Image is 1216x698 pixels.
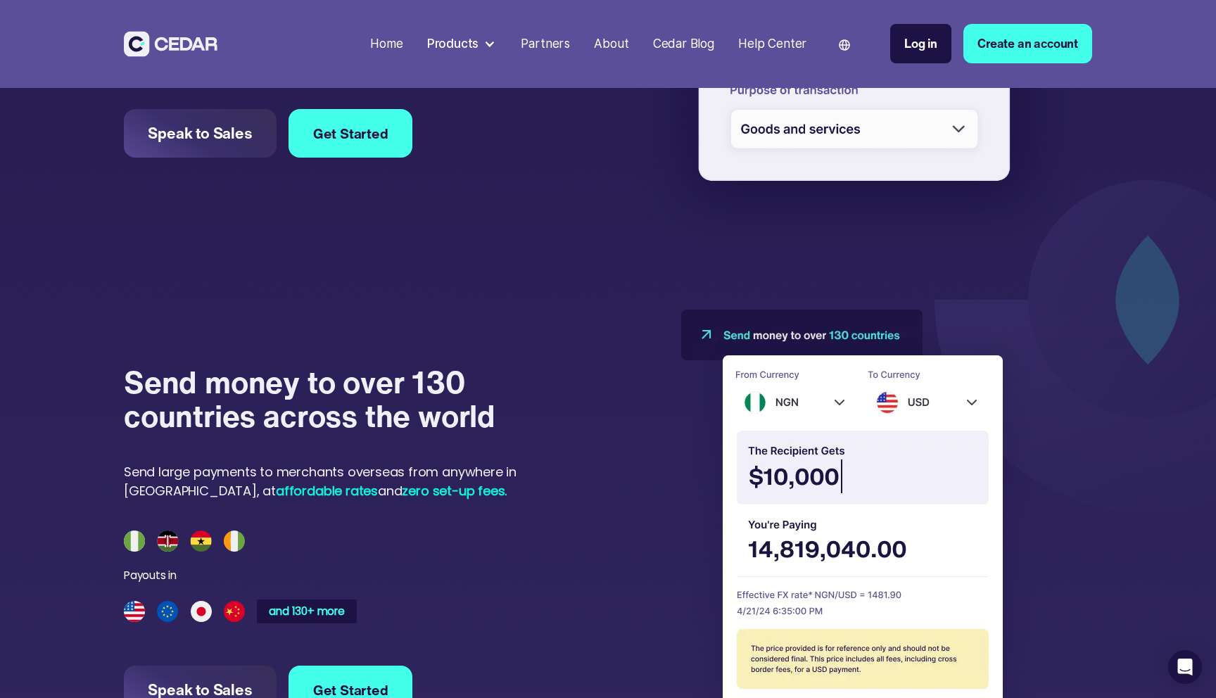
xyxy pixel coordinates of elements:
[647,27,720,60] a: Cedar Blog
[370,34,403,53] div: Home
[890,24,951,63] a: Log in
[124,365,541,432] h4: Send money to over 130 countries across the world
[289,109,412,158] a: Get Started
[588,27,635,60] a: About
[839,39,850,51] img: world icon
[124,568,177,583] div: Payouts in
[515,27,576,60] a: Partners
[402,482,507,500] span: zero set-up fees.
[904,34,937,53] div: Log in
[421,29,502,59] div: Products
[1168,650,1202,684] div: Open Intercom Messenger
[963,24,1092,63] a: Create an account
[594,34,628,53] div: About
[427,34,479,53] div: Products
[521,34,570,53] div: Partners
[733,27,813,60] a: Help Center
[365,27,409,60] a: Home
[124,462,541,500] div: Send large payments to merchants overseas from anywhere in [GEOGRAPHIC_DATA], at and
[269,606,345,616] div: and 130+ more
[653,34,714,53] div: Cedar Blog
[124,109,277,158] a: Speak to Sales
[276,482,378,500] span: affordable rates
[738,34,806,53] div: Help Center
